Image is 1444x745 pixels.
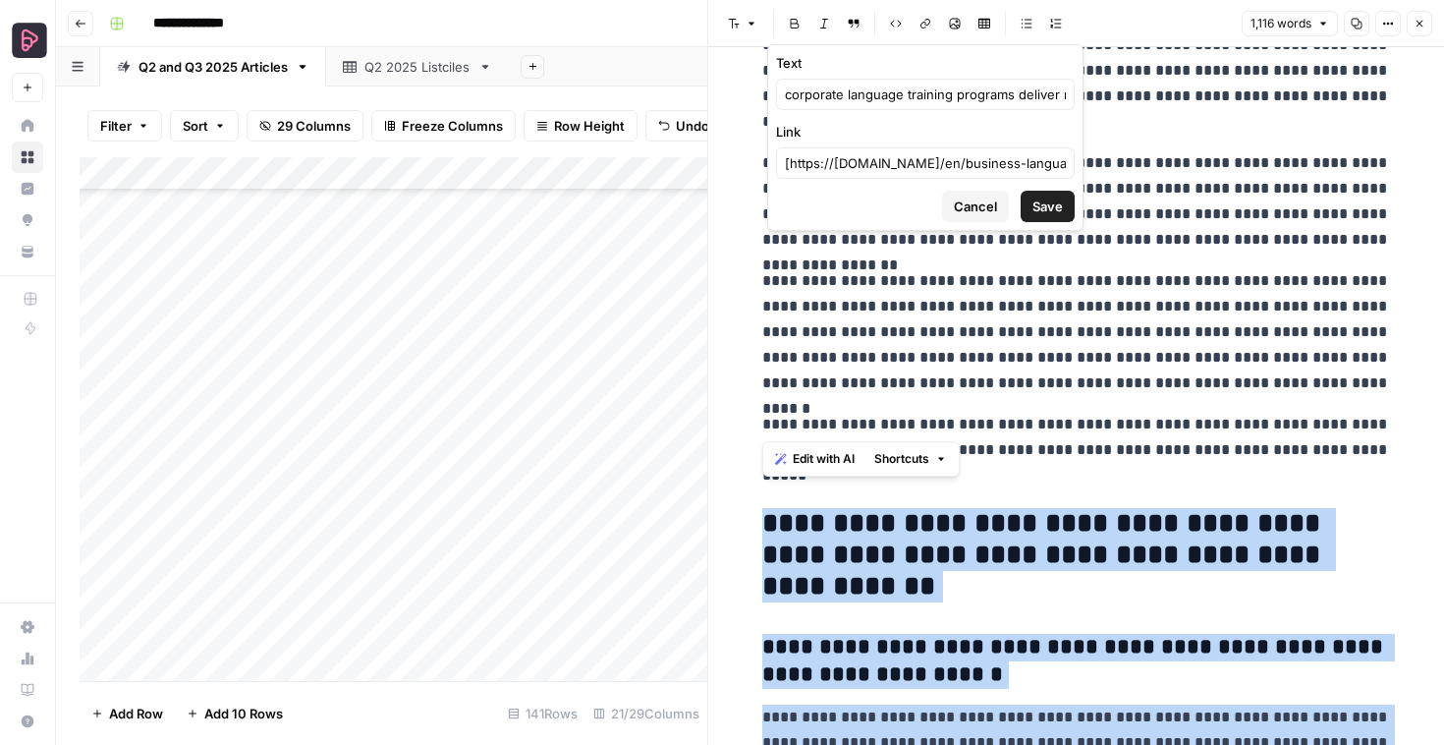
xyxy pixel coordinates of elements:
button: 1,116 words [1242,11,1338,36]
button: Help + Support [12,706,43,737]
input: www.enter-url-here.com [785,153,1066,173]
button: Edit with AI [767,446,862,472]
span: 1,116 words [1250,15,1311,32]
button: Cancel [942,191,1009,222]
a: Usage [12,643,43,674]
a: Browse [12,142,43,173]
span: Save [1032,197,1063,216]
button: Undo [645,110,722,142]
label: Text [776,53,1075,73]
button: Filter [87,110,162,142]
span: Sort [183,116,208,136]
button: Row Height [524,110,638,142]
span: Cancel [954,197,997,216]
a: Home [12,110,43,142]
span: Shortcuts [874,450,929,468]
span: Filter [100,116,132,136]
span: Add Row [109,704,163,723]
a: Insights [12,173,43,204]
button: Save [1021,191,1075,222]
span: Edit with AI [793,450,855,468]
span: Freeze Columns [402,116,503,136]
span: 29 Columns [277,116,351,136]
a: Learning Hub [12,674,43,706]
a: Settings [12,611,43,643]
div: Q2 2025 Listciles [364,57,471,77]
button: 29 Columns [247,110,363,142]
div: Q2 and Q3 2025 Articles [139,57,288,77]
button: Add Row [80,698,175,729]
span: Undo [676,116,709,136]
button: Add 10 Rows [175,698,295,729]
button: Shortcuts [866,446,955,472]
img: Preply Business Logo [12,23,47,58]
button: Sort [170,110,239,142]
button: Workspace: Preply Business [12,16,43,65]
button: Freeze Columns [371,110,516,142]
input: Type placeholder [785,85,1066,104]
a: Q2 and Q3 2025 Articles [100,47,326,86]
div: 141 Rows [500,698,585,729]
span: Add 10 Rows [204,704,283,723]
label: Link [776,122,1075,142]
div: 21/29 Columns [585,698,707,729]
a: Q2 2025 Listciles [326,47,509,86]
a: Your Data [12,236,43,267]
a: Opportunities [12,204,43,236]
span: Row Height [554,116,625,136]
